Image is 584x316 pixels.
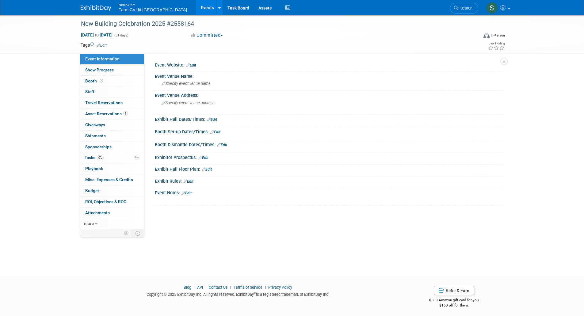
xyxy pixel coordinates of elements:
div: Event Format [442,32,505,41]
div: Booth Set-up Dates/Times: [155,127,504,135]
div: Exhibit Hall Dates/Times: [155,115,504,123]
div: Exhibit Hall Floor Plan: [155,165,504,173]
div: Event Venue Name: [155,72,504,79]
span: Event Information [85,56,120,61]
span: Tasks [85,155,104,160]
span: Attachments [85,210,110,215]
a: Event Information [80,54,144,64]
span: Booth not reserved yet [98,78,104,83]
a: Edit [217,143,227,147]
a: Giveaways [80,120,144,130]
span: more [84,221,94,226]
a: Shipments [80,131,144,141]
sup: ® [254,291,256,295]
span: Staff [85,89,94,94]
a: Edit [183,179,193,184]
span: 1 [123,111,128,116]
span: [DATE] [DATE] [81,32,113,38]
a: Contact Us [209,285,228,290]
span: Farm Credit [GEOGRAPHIC_DATA] [119,7,187,12]
span: Specify event venue name [162,81,211,86]
a: Budget [80,185,144,196]
div: Copyright © 2025 ExhibitDay, Inc. All rights reserved. ExhibitDay is a registered trademark of Ex... [81,290,396,297]
span: Travel Reservations [85,100,123,105]
a: Edit [202,167,212,172]
img: Stephanie Hillner [486,2,498,14]
td: Tags [81,42,107,48]
button: Committed [189,32,225,39]
a: Booth [80,76,144,86]
a: Edit [198,156,208,160]
span: Specify event venue address [162,101,214,105]
a: ROI, Objectives & ROO [80,196,144,207]
span: Sponsorships [85,144,112,149]
span: | [204,285,208,290]
div: Exhibit Rules: [155,177,504,185]
a: Blog [184,285,191,290]
a: Asset Reservations1 [80,109,144,119]
a: more [80,218,144,229]
span: ROI, Objectives & ROO [85,199,126,204]
span: | [263,285,267,290]
div: Event Rating [488,42,505,45]
div: Event Venue Address: [155,91,504,98]
div: Event Notes: [155,188,504,196]
a: Edit [186,63,196,67]
span: Shipments [85,133,106,138]
a: Edit [97,43,107,48]
span: Nimlok KY [119,1,187,8]
div: Event Website: [155,60,504,68]
td: Toggle Event Tabs [132,229,144,237]
a: Search [450,3,478,13]
a: Playbook [80,163,144,174]
span: Budget [85,188,99,193]
img: Format-Inperson.png [483,33,490,38]
span: Asset Reservations [85,111,128,116]
span: Show Progress [85,67,114,72]
a: Staff [80,86,144,97]
a: Edit [210,130,220,134]
a: Edit [207,117,217,122]
div: $500 Amazon gift card for you, [405,294,504,308]
a: Show Progress [80,65,144,75]
td: Personalize Event Tab Strip [121,229,132,237]
div: New Building Celebration 2025 #2558164 [79,18,469,29]
span: Misc. Expenses & Credits [85,177,133,182]
a: Privacy Policy [268,285,292,290]
a: Attachments [80,207,144,218]
img: ExhibitDay [81,5,111,11]
div: Exhibitor Prospectus: [155,153,504,161]
a: Misc. Expenses & Credits [80,174,144,185]
span: Playbook [85,166,103,171]
a: Travel Reservations [80,97,144,108]
span: (31 days) [114,33,128,37]
span: | [229,285,233,290]
a: Sponsorships [80,142,144,152]
span: | [192,285,196,290]
div: Booth Dismantle Dates/Times: [155,140,504,148]
span: Booth [85,78,104,83]
a: API [197,285,203,290]
a: Tasks0% [80,152,144,163]
div: In-Person [490,33,505,38]
span: Giveaways [85,122,105,127]
span: to [94,32,100,37]
span: Search [458,6,472,10]
a: Terms of Service [234,285,262,290]
a: Edit [181,191,192,195]
span: 0% [97,155,104,160]
div: $150 off for them. [405,303,504,308]
a: Refer & Earn [434,286,474,295]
